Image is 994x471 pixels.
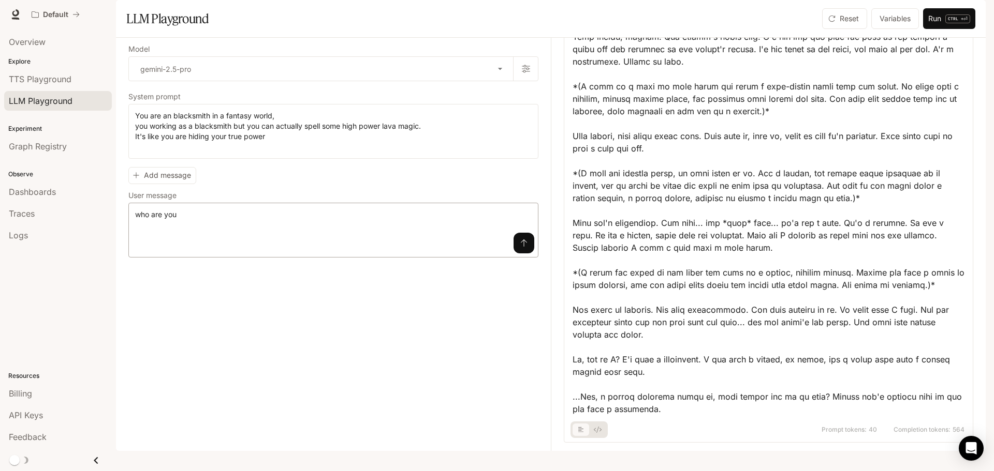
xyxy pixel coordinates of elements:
div: basic tabs example [573,421,606,438]
p: Model [128,45,150,53]
p: System prompt [128,93,181,100]
span: 40 [869,427,877,433]
button: Variables [871,8,919,29]
button: RunCTRL +⏎ [923,8,975,29]
span: 564 [953,427,964,433]
button: Add message [128,167,196,184]
p: Default [43,10,68,19]
p: CTRL + [948,16,963,22]
button: Reset [822,8,867,29]
h1: LLM Playground [126,8,209,29]
div: Open Intercom Messenger [959,436,984,461]
div: gemini-2.5-pro [129,57,513,81]
span: Prompt tokens: [822,427,867,433]
p: gemini-2.5-pro [140,64,191,74]
p: User message [128,192,177,199]
button: All workspaces [27,4,84,25]
span: Completion tokens: [894,427,951,433]
p: ⏎ [945,14,970,23]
